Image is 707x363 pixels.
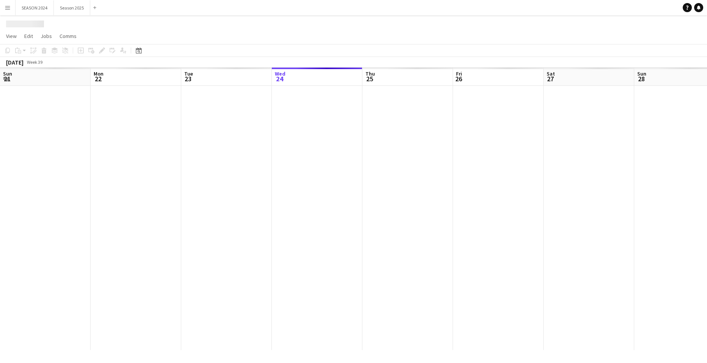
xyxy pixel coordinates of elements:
a: Comms [56,31,80,41]
span: Week 39 [25,59,44,65]
span: Jobs [41,33,52,39]
span: 23 [183,74,193,83]
span: Comms [60,33,77,39]
span: Sat [547,70,555,77]
a: View [3,31,20,41]
div: [DATE] [6,58,24,66]
span: Fri [456,70,462,77]
button: SEASON 2024 [16,0,54,15]
span: Edit [24,33,33,39]
span: Thu [365,70,375,77]
a: Jobs [38,31,55,41]
span: 22 [92,74,103,83]
span: 25 [364,74,375,83]
span: Wed [275,70,285,77]
span: 24 [274,74,285,83]
span: 26 [455,74,462,83]
span: Tue [184,70,193,77]
span: 28 [636,74,646,83]
span: 27 [546,74,555,83]
span: View [6,33,17,39]
button: Season 2025 [54,0,90,15]
span: Sun [3,70,12,77]
span: Sun [637,70,646,77]
span: 21 [2,74,12,83]
a: Edit [21,31,36,41]
span: Mon [94,70,103,77]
